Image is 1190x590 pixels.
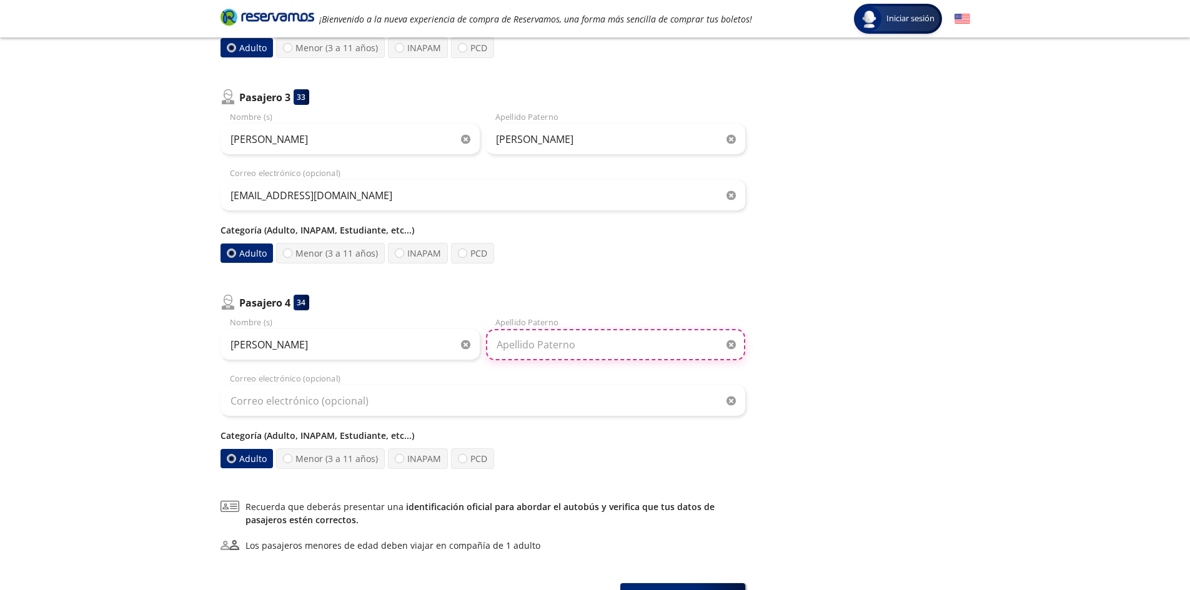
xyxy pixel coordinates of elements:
[486,329,745,360] input: Apellido Paterno
[319,13,752,25] em: ¡Bienvenido a la nueva experiencia de compra de Reservamos, una forma más sencilla de comprar tus...
[451,243,494,263] label: PCD
[954,11,970,27] button: English
[221,224,745,237] p: Categoría (Adulto, INAPAM, Estudiante, etc...)
[221,180,745,211] input: Correo electrónico (opcional)
[881,12,940,25] span: Iniciar sesión
[221,7,314,26] i: Brand Logo
[245,539,540,552] div: Los pasajeros menores de edad deben viajar en compañía de 1 adulto
[221,124,480,155] input: Nombre (s)
[239,90,290,105] p: Pasajero 3
[221,429,745,442] p: Categoría (Adulto, INAPAM, Estudiante, etc...)
[388,243,448,263] label: INAPAM
[220,449,273,468] label: Adulto
[221,329,480,360] input: Nombre (s)
[276,448,385,469] label: Menor (3 a 11 años)
[388,448,448,469] label: INAPAM
[294,89,309,105] div: 33
[245,501,715,526] a: identificación oficial para abordar el autobús y verifica que tus datos de pasajeros estén correc...
[276,243,385,263] label: Menor (3 a 11 años)
[486,124,745,155] input: Apellido Paterno
[388,37,448,58] label: INAPAM
[451,37,494,58] label: PCD
[294,295,309,310] div: 34
[245,500,745,526] span: Recuerda que deberás presentar una
[239,295,290,310] p: Pasajero 4
[276,37,385,58] label: Menor (3 a 11 años)
[220,243,273,263] label: Adulto
[220,38,273,57] label: Adulto
[221,385,745,416] input: Correo electrónico (opcional)
[451,448,494,469] label: PCD
[221,7,314,30] a: Brand Logo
